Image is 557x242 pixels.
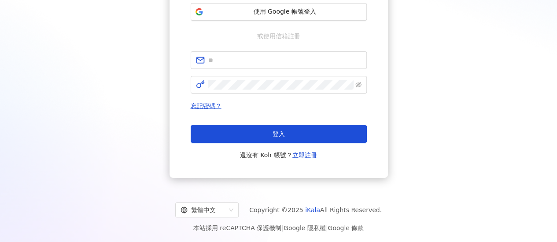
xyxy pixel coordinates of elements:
[240,150,317,160] span: 還沒有 Kolr 帳號？
[273,130,285,137] span: 登入
[207,7,363,16] span: 使用 Google 帳號登入
[328,224,364,231] a: Google 條款
[249,205,382,215] span: Copyright © 2025 All Rights Reserved.
[181,203,225,217] div: 繁體中文
[191,125,367,143] button: 登入
[193,223,364,233] span: 本站採用 reCAPTCHA 保護機制
[284,224,326,231] a: Google 隱私權
[281,224,284,231] span: |
[326,224,328,231] span: |
[355,82,361,88] span: eye-invisible
[191,102,221,109] a: 忘記密碼？
[191,3,367,21] button: 使用 Google 帳號登入
[305,206,320,213] a: iKala
[251,31,306,41] span: 或使用信箱註冊
[292,152,317,159] a: 立即註冊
